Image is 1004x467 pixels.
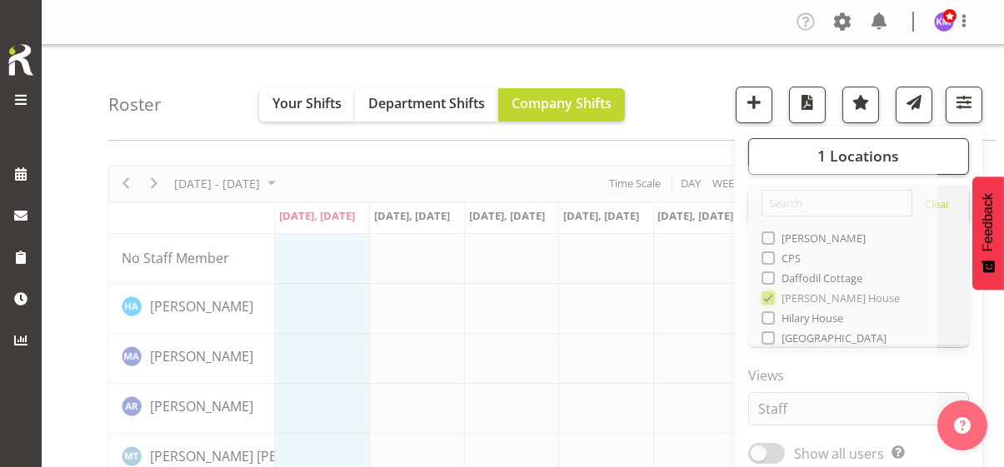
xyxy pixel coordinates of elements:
button: Send a list of all shifts for the selected filtered period to all rostered employees. [896,87,932,123]
span: Company Shifts [512,94,612,112]
button: 1 Locations [748,138,969,175]
span: Department Shifts [368,94,485,112]
button: Feedback - Show survey [972,176,1004,290]
button: Download a PDF of the roster according to the set date range. [789,87,826,123]
a: Clear [925,196,950,216]
button: Add a new shift [736,87,772,123]
button: Filter Shifts [946,87,982,123]
button: Company Shifts [498,88,625,122]
span: Feedback [981,193,996,251]
button: Department Shifts [355,88,498,122]
img: help-xxl-2.png [954,417,971,434]
h4: Roster [108,95,162,114]
button: Your Shifts [259,88,355,122]
span: 1 Locations [817,146,899,166]
button: Highlight an important date within the roster. [842,87,879,123]
img: kelly-morgan6119.jpg [934,12,954,32]
span: Your Shifts [272,94,342,112]
img: Rosterit icon logo [4,42,37,78]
